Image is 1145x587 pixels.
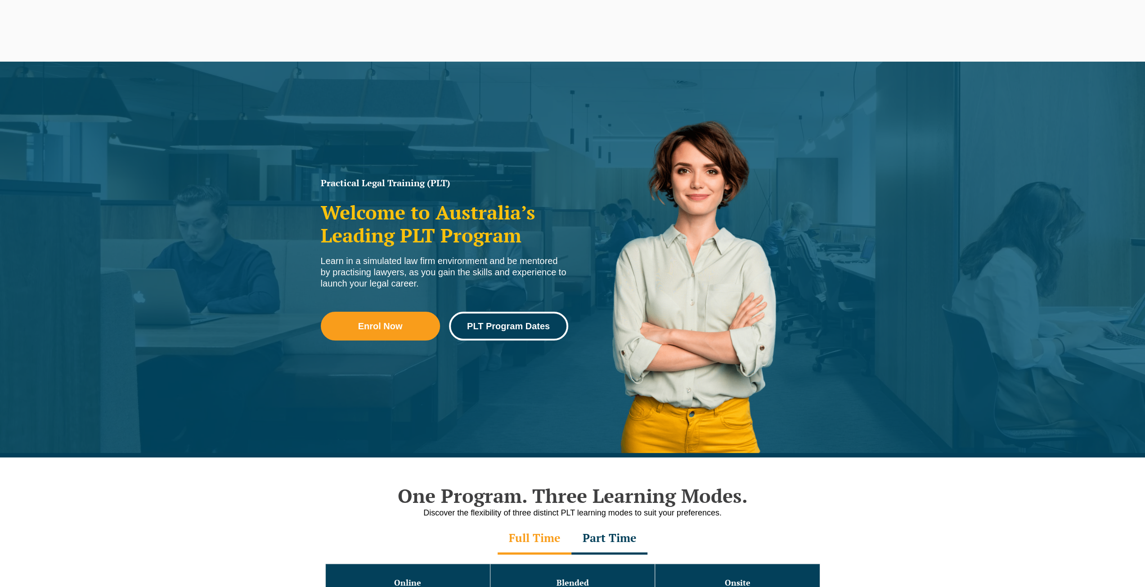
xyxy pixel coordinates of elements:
h2: One Program. Three Learning Modes. [316,484,829,507]
a: PLT Program Dates [449,312,568,341]
div: Learn in a simulated law firm environment and be mentored by practising lawyers, as you gain the ... [321,255,568,289]
p: Discover the flexibility of three distinct PLT learning modes to suit your preferences. [316,507,829,519]
a: Enrol Now [321,312,440,341]
div: Part Time [571,523,647,555]
h2: Welcome to Australia’s Leading PLT Program [321,201,568,246]
span: PLT Program Dates [467,322,550,331]
span: Enrol Now [358,322,403,331]
h1: Practical Legal Training (PLT) [321,179,568,188]
div: Full Time [498,523,571,555]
